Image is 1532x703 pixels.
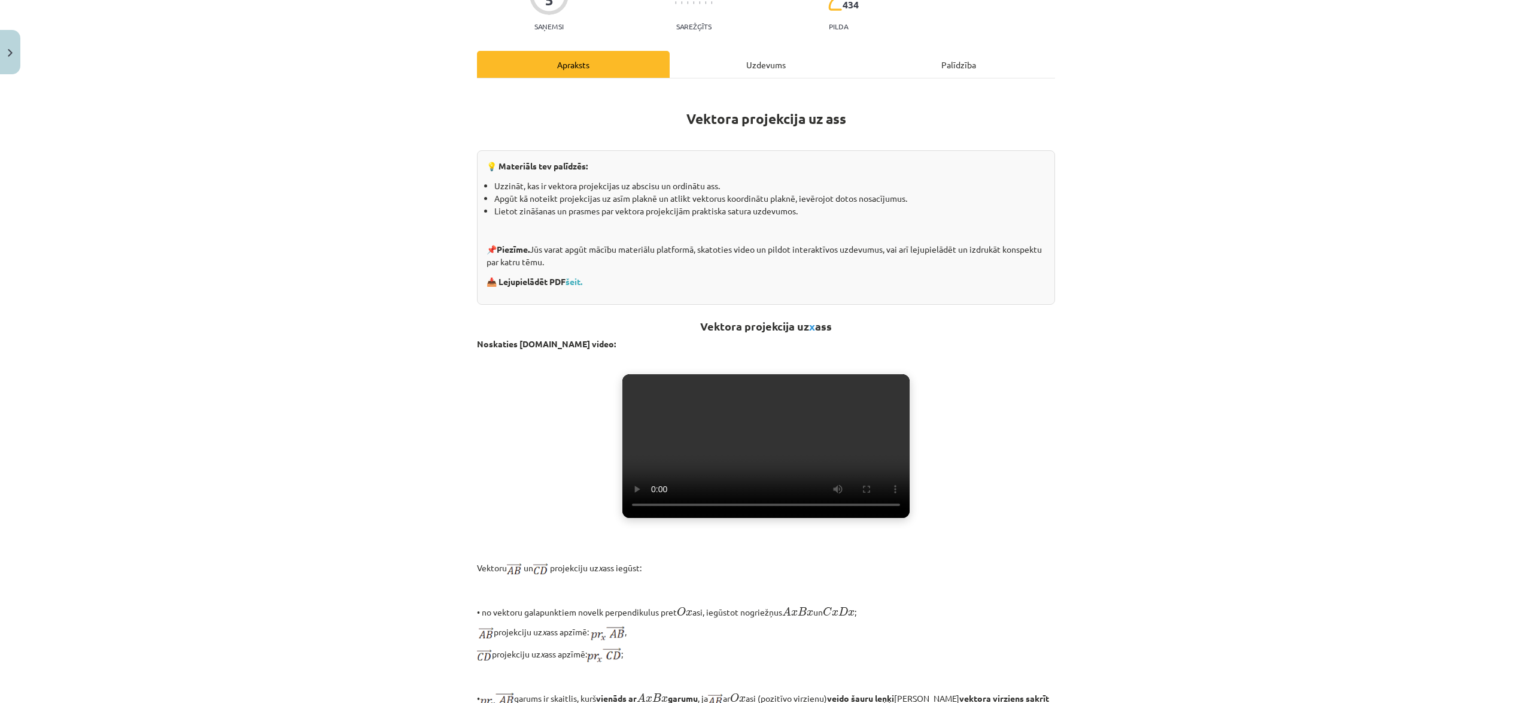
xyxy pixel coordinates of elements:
img: icon-short-line-57e1e144782c952c97e751825c79c345078a6d821885a25fce030b3d8c18986b.svg [675,1,676,4]
p: 📌 Jūs varat apgūt mācību materiālu platformā, skatoties video un pildot interaktīvos uzdevumus, v... [487,243,1045,268]
strong: Noskaties [DOMAIN_NAME] video: [477,338,616,349]
img: icon-short-line-57e1e144782c952c97e751825c79c345078a6d821885a25fce030b3d8c18986b.svg [705,1,706,4]
span: A [782,607,791,616]
img: icon-close-lesson-0947bae3869378f0d4975bcd49f059093ad1ed9edebbc8119c70593378902aed.svg [8,49,13,57]
span: x [686,610,692,616]
div: Apraksts [477,51,670,78]
span: A [637,693,646,702]
span: B [798,607,807,616]
p: Sarežģīts [676,22,712,31]
span: x [646,696,652,702]
a: šeit. [566,276,582,287]
i: x [542,626,546,637]
strong: 💡 Materiāls tev palīdzēs: [487,160,588,171]
span: D [838,607,848,616]
i: x [598,562,603,573]
span: O [730,693,739,702]
span: C [823,607,832,616]
span: x [809,319,815,333]
span: x [661,696,668,702]
span: x [848,610,855,616]
img: icon-short-line-57e1e144782c952c97e751825c79c345078a6d821885a25fce030b3d8c18986b.svg [687,1,688,4]
span: x [739,696,746,702]
img: icon-short-line-57e1e144782c952c97e751825c79c345078a6d821885a25fce030b3d8c18986b.svg [699,1,700,4]
p: projekciju uz ass apzīmē: ; [477,648,1055,663]
video: Jūsu pārlūkprogramma neatbalsta video atskaņošanu. [622,374,910,518]
i: x [540,649,545,659]
p: Vektoru un projekciju uz ass iegūst: [477,562,1055,577]
li: Uzzināt, kas ir vektora projekcijas uz abscisu un ordinātu ass. [494,180,1045,192]
span: x [807,610,813,616]
p: projekciju uz ass apzīmē: , [477,626,1055,641]
li: Lietot zināšanas un prasmes par vektora projekcijām praktiska satura uzdevumos. [494,205,1045,217]
span: x [791,610,798,616]
span: O [677,607,686,616]
p: Saņemsi [530,22,569,31]
span: B [652,693,661,702]
strong: 📥 Lejupielādēt PDF [487,276,584,287]
div: Uzdevums [670,51,862,78]
img: icon-short-line-57e1e144782c952c97e751825c79c345078a6d821885a25fce030b3d8c18986b.svg [693,1,694,4]
strong: Piezīme. [497,244,530,254]
strong: Vektora projekcija uz ass [700,319,832,333]
img: icon-short-line-57e1e144782c952c97e751825c79c345078a6d821885a25fce030b3d8c18986b.svg [711,1,712,4]
img: icon-short-line-57e1e144782c952c97e751825c79c345078a6d821885a25fce030b3d8c18986b.svg [681,1,682,4]
div: Palīdzība [862,51,1055,78]
p: pilda [829,22,848,31]
strong: Vektora projekcija uz ass [686,110,846,128]
span: x [832,610,838,616]
li: Apgūt kā noteikt projekcijas uz asīm plaknē un atlikt vektorus koordinātu plaknē, ievērojot dotos... [494,192,1045,205]
p: • no vektoru galapunktiem novelk perpendikulus pret asi, iegūstot nogriežņus un ; [477,604,1055,619]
